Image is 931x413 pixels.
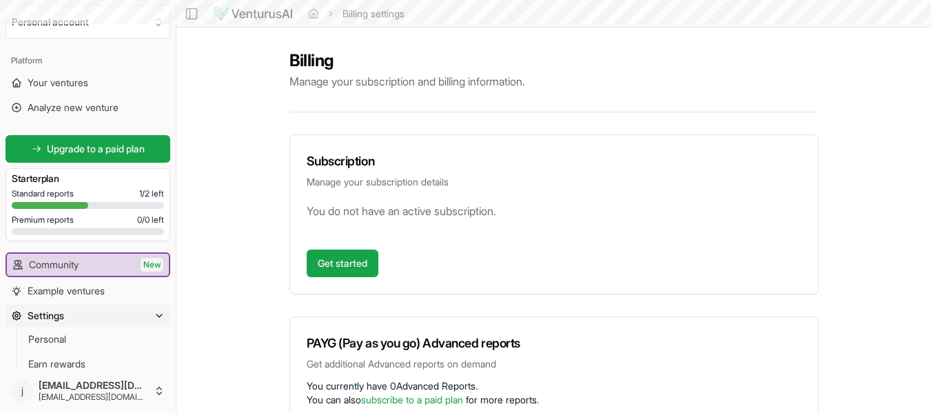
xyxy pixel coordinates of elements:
p: You currently have 0 Advanced Reports . [307,379,801,393]
span: 0 / 0 left [137,214,164,225]
a: Personal [23,328,154,350]
span: Settings [28,309,64,323]
div: You do not have an active subscription. [307,197,801,225]
h3: Subscription [307,152,375,171]
span: [EMAIL_ADDRESS][DOMAIN_NAME] [39,379,148,392]
span: j [11,380,33,402]
span: Your ventures [28,76,88,90]
button: Settings [6,305,170,327]
a: Upgrade to a paid plan [6,135,170,163]
p: Manage your subscription and billing information. [289,73,819,90]
span: You can also for more reports. [307,394,539,405]
span: 1 / 2 left [139,188,164,199]
h3: PAYG (Pay as you go) Advanced reports [307,334,801,353]
a: Earn rewards [23,353,154,375]
span: Example ventures [28,284,105,298]
a: Analyze new venture [6,97,170,119]
span: [EMAIL_ADDRESS][DOMAIN_NAME] [39,392,148,403]
p: Manage your subscription details [307,175,801,189]
span: Premium reports [12,214,74,225]
div: Platform [6,50,170,72]
span: Community [29,258,79,272]
a: Get started [307,250,378,277]
a: Your ventures [6,72,170,94]
span: Earn rewards [28,357,85,371]
span: New [141,258,163,272]
h3: Starter plan [12,172,164,185]
a: Example ventures [6,280,170,302]
h2: Billing [289,50,819,72]
span: Standard reports [12,188,74,199]
button: j[EMAIL_ADDRESS][DOMAIN_NAME][EMAIL_ADDRESS][DOMAIN_NAME] [6,374,170,407]
span: Analyze new venture [28,101,119,114]
a: subscribe to a paid plan [361,394,463,405]
a: CommunityNew [7,254,169,276]
p: Get additional Advanced reports on demand [307,357,801,371]
span: Personal [28,332,66,346]
span: Upgrade to a paid plan [47,142,145,156]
